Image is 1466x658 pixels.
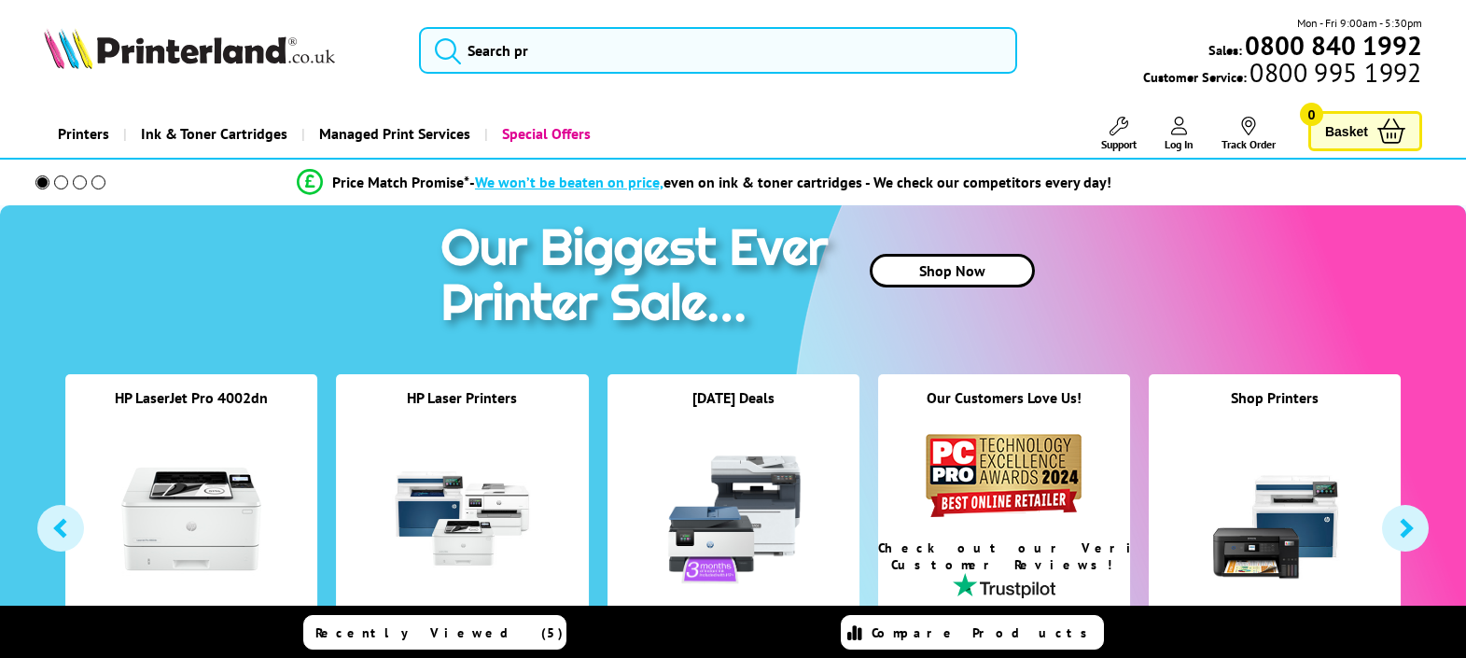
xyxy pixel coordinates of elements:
span: Price Match Promise* [332,173,469,191]
span: We won’t be beaten on price, [475,173,663,191]
div: - even on ink & toner cartridges - We check our competitors every day! [469,173,1111,191]
span: Recently Viewed (5) [315,624,564,641]
a: Basket 0 [1308,111,1422,151]
span: Basket [1325,119,1368,144]
a: Managed Print Services [301,110,484,158]
div: [DATE] Deals [607,388,859,430]
img: Printerland Logo [44,28,335,69]
div: Shop Printers [1149,388,1401,430]
li: modal_Promise [9,166,1399,199]
div: Our Customers Love Us! [878,388,1130,430]
input: Search pr [419,27,1017,74]
span: Compare Products [872,624,1097,641]
a: Support [1101,117,1137,151]
span: Customer Service: [1143,63,1421,86]
span: Ink & Toner Cartridges [141,110,287,158]
a: Compare Products [841,615,1104,650]
img: printer sale [431,205,847,352]
a: Recently Viewed (5) [303,615,566,650]
a: HP LaserJet Pro 4002dn [115,388,268,407]
a: Printerland Logo [44,28,395,73]
span: 0 [1300,103,1323,126]
span: 0800 995 1992 [1247,63,1421,81]
a: Track Order [1222,117,1276,151]
div: Check out our Verified Customer Reviews! [878,539,1130,573]
a: Shop Now [870,254,1035,287]
span: Sales: [1208,41,1242,59]
a: 0800 840 1992 [1242,36,1422,54]
a: Printers [44,110,123,158]
span: Mon - Fri 9:00am - 5:30pm [1297,14,1422,32]
a: HP Laser Printers [407,388,517,407]
a: Ink & Toner Cartridges [123,110,301,158]
a: Log In [1165,117,1194,151]
a: Special Offers [484,110,605,158]
span: Support [1101,137,1137,151]
b: 0800 840 1992 [1245,28,1422,63]
span: Log In [1165,137,1194,151]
